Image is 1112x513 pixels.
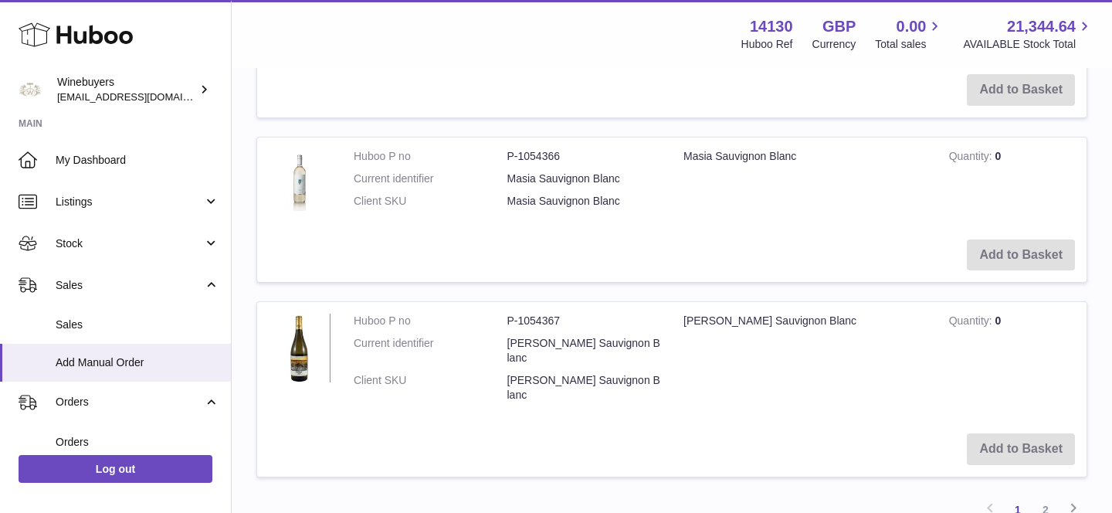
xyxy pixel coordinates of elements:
[507,194,661,209] dd: Masia Sauvignon Blanc
[56,395,203,409] span: Orders
[949,314,995,331] strong: Quantity
[507,336,661,365] dd: [PERSON_NAME] Sauvignon Blanc
[822,16,856,37] strong: GBP
[507,373,661,403] dd: [PERSON_NAME] Sauvignon Blanc
[56,278,203,293] span: Sales
[19,455,212,483] a: Log out
[354,172,507,186] dt: Current identifier
[56,153,219,168] span: My Dashboard
[56,355,219,370] span: Add Manual Order
[949,150,995,166] strong: Quantity
[354,314,507,328] dt: Huboo P no
[507,314,661,328] dd: P-1054367
[937,302,1087,421] td: 0
[56,195,203,209] span: Listings
[269,314,331,382] img: Lastra Sauvignon Blanc
[937,138,1087,228] td: 0
[672,138,937,228] td: Masia Sauvignon Blanc
[269,149,331,211] img: Masia Sauvignon Blanc
[354,194,507,209] dt: Client SKU
[897,16,927,37] span: 0.00
[57,90,227,103] span: [EMAIL_ADDRESS][DOMAIN_NAME]
[354,149,507,164] dt: Huboo P no
[57,75,196,104] div: Winebuyers
[672,302,937,421] td: [PERSON_NAME] Sauvignon Blanc
[507,172,661,186] dd: Masia Sauvignon Blanc
[875,37,944,52] span: Total sales
[354,336,507,365] dt: Current identifier
[963,16,1093,52] a: 21,344.64 AVAILABLE Stock Total
[812,37,856,52] div: Currency
[354,373,507,403] dt: Client SKU
[1007,16,1076,37] span: 21,344.64
[963,37,1093,52] span: AVAILABLE Stock Total
[56,318,219,332] span: Sales
[56,236,203,251] span: Stock
[56,435,219,450] span: Orders
[875,16,944,52] a: 0.00 Total sales
[19,78,42,101] img: ben@winebuyers.com
[741,37,793,52] div: Huboo Ref
[750,16,793,37] strong: 14130
[507,149,661,164] dd: P-1054366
